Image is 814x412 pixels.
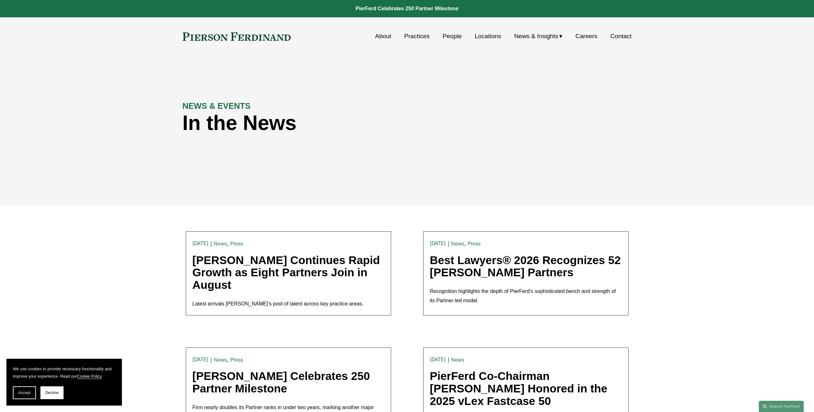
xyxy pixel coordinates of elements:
[430,241,446,246] time: [DATE]
[193,299,384,309] p: Latest arrivals [PERSON_NAME]’s pool of talent across key practice areas.
[227,240,228,247] span: ,
[77,374,102,379] a: Cookie Policy
[514,30,562,42] a: folder dropdown
[183,101,251,110] strong: NEWS & EVENTS
[759,401,804,412] a: Search this site
[6,359,122,406] section: Cookie banner
[430,287,622,305] p: Recognition highlights the depth of PierFerd’s sophisticated bench and strength of its Partner-le...
[576,30,597,42] a: Careers
[193,357,209,362] time: [DATE]
[183,111,519,135] h1: In the News
[404,30,430,42] a: Practices
[40,386,64,399] button: Decline
[375,30,391,42] a: About
[475,30,501,42] a: Locations
[610,30,631,42] a: Contact
[464,240,466,247] span: ,
[45,391,59,395] span: Decline
[451,241,464,247] a: News
[193,241,209,246] time: [DATE]
[230,241,244,247] a: Press
[451,357,464,363] a: News
[442,30,462,42] a: People
[13,386,36,399] button: Accept
[430,370,607,407] a: PierFerd Co-Chairman [PERSON_NAME] Honored in the 2025 vLex Fastcase 50
[430,254,621,279] a: Best Lawyers® 2026 Recognizes 52 [PERSON_NAME] Partners
[230,357,244,363] a: Press
[214,241,227,247] a: News
[214,357,227,363] a: News
[18,391,30,395] span: Accept
[13,365,116,380] p: We use cookies to provide necessary functionality and improve your experience. Read our .
[227,356,228,363] span: ,
[193,254,380,291] a: [PERSON_NAME] Continues Rapid Growth as Eight Partners Join in August
[193,370,370,395] a: [PERSON_NAME] Celebrates 250 Partner Milestone
[430,357,446,362] time: [DATE]
[468,241,481,247] a: Press
[514,31,558,42] span: News & Insights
